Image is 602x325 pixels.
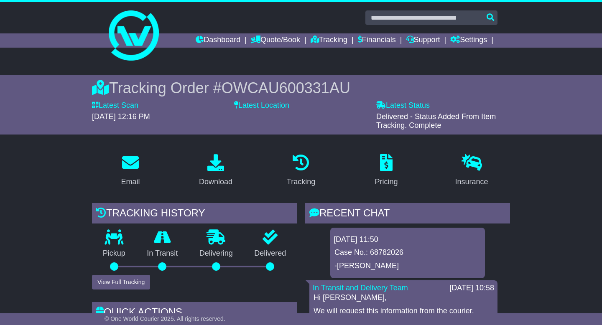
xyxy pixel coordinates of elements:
[375,176,398,188] div: Pricing
[305,203,510,226] div: RECENT CHAT
[313,284,408,292] a: In Transit and Delivery Team
[194,151,238,190] a: Download
[189,249,244,258] p: Delivering
[334,262,481,271] p: -[PERSON_NAME]
[455,176,488,188] div: Insurance
[314,307,493,316] p: We will request this information from the courier.
[358,33,396,48] a: Financials
[334,248,481,257] p: Case No.: 68782026
[450,33,487,48] a: Settings
[92,112,150,121] span: [DATE] 12:16 PM
[244,249,297,258] p: Delivered
[196,33,240,48] a: Dashboard
[449,284,494,293] div: [DATE] 10:58
[314,293,493,302] p: Hi [PERSON_NAME],
[92,101,138,110] label: Latest Scan
[251,33,300,48] a: Quote/Book
[92,302,297,325] div: Quick Actions
[222,79,350,96] span: OWCAU600331AU
[234,101,289,110] label: Latest Location
[92,249,136,258] p: Pickup
[92,79,510,97] div: Tracking Order #
[287,176,315,188] div: Tracking
[92,275,150,289] button: View Full Tracking
[311,33,347,48] a: Tracking
[115,151,145,190] a: Email
[92,203,297,226] div: Tracking history
[105,315,225,322] span: © One World Courier 2025. All rights reserved.
[199,176,232,188] div: Download
[376,101,430,110] label: Latest Status
[369,151,403,190] a: Pricing
[334,235,482,244] div: [DATE] 11:50
[449,151,493,190] a: Insurance
[136,249,189,258] p: In Transit
[376,112,496,130] span: Delivered - Status Added From Item Tracking. Complete
[281,151,321,190] a: Tracking
[406,33,440,48] a: Support
[121,176,140,188] div: Email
